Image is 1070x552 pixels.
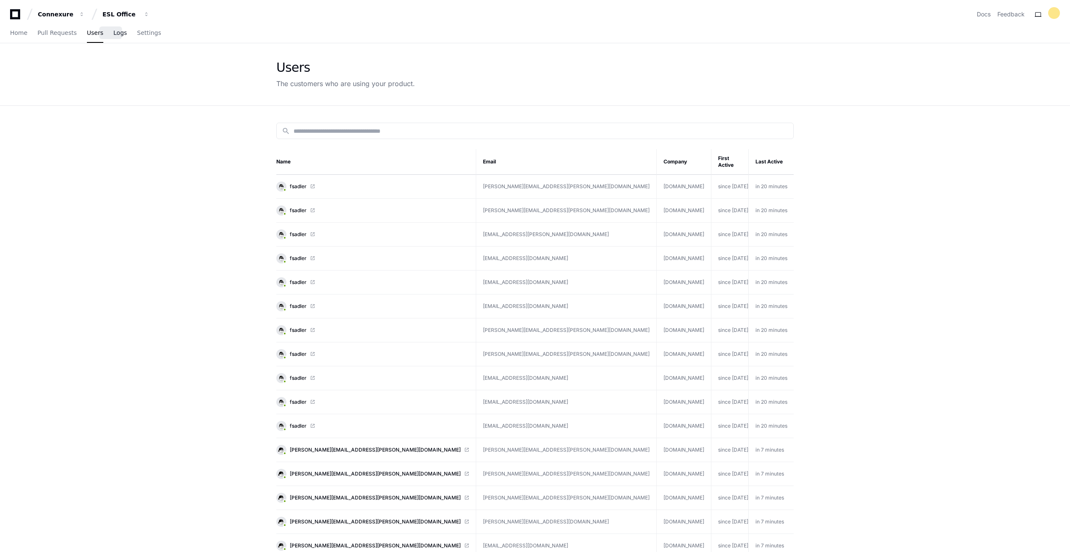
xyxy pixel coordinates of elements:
[277,254,285,262] img: 6.svg
[657,247,711,271] td: [DOMAIN_NAME]
[657,149,711,175] th: Company
[277,470,285,478] img: 2.svg
[749,223,800,247] td: in 20 minutes
[711,149,749,175] th: First Active
[711,342,749,366] td: since [DATE]
[277,494,285,502] img: 2.svg
[657,199,711,223] td: [DOMAIN_NAME]
[711,247,749,271] td: since [DATE]
[277,326,285,334] img: 6.svg
[282,127,290,135] mat-icon: search
[277,374,285,382] img: 6.svg
[711,462,749,486] td: since [DATE]
[657,486,711,510] td: [DOMAIN_NAME]
[290,303,307,310] span: fsadler
[276,397,469,407] a: fsadler
[476,271,657,294] td: [EMAIL_ADDRESS][DOMAIN_NAME]
[276,181,469,192] a: fsadler
[290,351,307,357] span: fsadler
[476,247,657,271] td: [EMAIL_ADDRESS][DOMAIN_NAME]
[87,30,103,35] span: Users
[276,493,469,503] a: [PERSON_NAME][EMAIL_ADDRESS][PERSON_NAME][DOMAIN_NAME]
[476,462,657,486] td: [PERSON_NAME][EMAIL_ADDRESS][PERSON_NAME][DOMAIN_NAME]
[476,175,657,199] td: [PERSON_NAME][EMAIL_ADDRESS][PERSON_NAME][DOMAIN_NAME]
[99,7,153,22] button: ESL Office
[657,462,711,486] td: [DOMAIN_NAME]
[711,486,749,510] td: since [DATE]
[711,199,749,223] td: since [DATE]
[276,541,469,551] a: [PERSON_NAME][EMAIL_ADDRESS][PERSON_NAME][DOMAIN_NAME]
[749,247,800,271] td: in 20 minutes
[277,422,285,430] img: 6.svg
[290,207,307,214] span: fsadler
[290,447,461,453] span: [PERSON_NAME][EMAIL_ADDRESS][PERSON_NAME][DOMAIN_NAME]
[749,318,800,342] td: in 20 minutes
[657,342,711,366] td: [DOMAIN_NAME]
[277,206,285,214] img: 6.svg
[977,10,991,18] a: Docs
[657,390,711,414] td: [DOMAIN_NAME]
[749,342,800,366] td: in 20 minutes
[37,24,76,43] a: Pull Requests
[276,517,469,527] a: [PERSON_NAME][EMAIL_ADDRESS][PERSON_NAME][DOMAIN_NAME]
[476,199,657,223] td: [PERSON_NAME][EMAIL_ADDRESS][PERSON_NAME][DOMAIN_NAME]
[711,438,749,462] td: since [DATE]
[290,183,307,190] span: fsadler
[657,438,711,462] td: [DOMAIN_NAME]
[476,318,657,342] td: [PERSON_NAME][EMAIL_ADDRESS][PERSON_NAME][DOMAIN_NAME]
[657,510,711,534] td: [DOMAIN_NAME]
[749,510,800,534] td: in 7 minutes
[276,205,469,216] a: fsadler
[657,318,711,342] td: [DOMAIN_NAME]
[276,277,469,287] a: fsadler
[657,366,711,390] td: [DOMAIN_NAME]
[290,279,307,286] span: fsadler
[290,231,307,238] span: fsadler
[277,446,285,454] img: 2.svg
[657,271,711,294] td: [DOMAIN_NAME]
[10,30,27,35] span: Home
[277,230,285,238] img: 6.svg
[711,510,749,534] td: since [DATE]
[476,149,657,175] th: Email
[277,350,285,358] img: 6.svg
[38,10,74,18] div: Connexure
[290,399,307,405] span: fsadler
[749,294,800,318] td: in 20 minutes
[749,462,800,486] td: in 7 minutes
[711,318,749,342] td: since [DATE]
[276,445,469,455] a: [PERSON_NAME][EMAIL_ADDRESS][PERSON_NAME][DOMAIN_NAME]
[277,278,285,286] img: 6.svg
[277,541,285,549] img: 2.svg
[137,30,161,35] span: Settings
[749,149,800,175] th: Last Active
[997,10,1025,18] button: Feedback
[87,24,103,43] a: Users
[476,342,657,366] td: [PERSON_NAME][EMAIL_ADDRESS][PERSON_NAME][DOMAIN_NAME]
[276,421,469,431] a: fsadler
[711,223,749,247] td: since [DATE]
[749,390,800,414] td: in 20 minutes
[749,271,800,294] td: in 20 minutes
[749,199,800,223] td: in 20 minutes
[277,518,285,526] img: 2.svg
[276,229,469,239] a: fsadler
[290,542,461,549] span: [PERSON_NAME][EMAIL_ADDRESS][PERSON_NAME][DOMAIN_NAME]
[476,223,657,247] td: [EMAIL_ADDRESS][PERSON_NAME][DOMAIN_NAME]
[711,175,749,199] td: since [DATE]
[276,60,415,75] div: Users
[10,24,27,43] a: Home
[276,325,469,335] a: fsadler
[113,30,127,35] span: Logs
[476,414,657,438] td: [EMAIL_ADDRESS][DOMAIN_NAME]
[276,469,469,479] a: [PERSON_NAME][EMAIL_ADDRESS][PERSON_NAME][DOMAIN_NAME]
[290,375,307,381] span: fsadler
[290,518,461,525] span: [PERSON_NAME][EMAIL_ADDRESS][PERSON_NAME][DOMAIN_NAME]
[277,398,285,406] img: 6.svg
[290,471,461,477] span: [PERSON_NAME][EMAIL_ADDRESS][PERSON_NAME][DOMAIN_NAME]
[749,366,800,390] td: in 20 minutes
[37,30,76,35] span: Pull Requests
[657,175,711,199] td: [DOMAIN_NAME]
[276,253,469,263] a: fsadler
[749,438,800,462] td: in 7 minutes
